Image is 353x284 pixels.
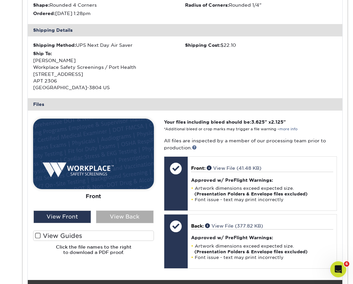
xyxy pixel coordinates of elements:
[191,235,333,240] h4: Approved w/ PreFlight Warnings:
[33,189,154,204] div: Front
[194,191,307,196] strong: (Presentation Folders & Envelope files excluded)
[191,243,333,255] li: Artwork dimensions exceed expected size.
[164,127,297,131] small: *Additional bleed or crop marks may trigger a file warning –
[185,2,229,8] strong: Radius of Corners:
[330,261,346,277] iframe: Intercom live chat
[191,255,333,260] li: Font issue - text may print incorrectly
[33,2,50,8] strong: Shape:
[191,177,333,183] h4: Approved w/ PreFlight Warnings:
[194,249,307,254] strong: (Presentation Folders & Envelope files excluded)
[33,210,91,223] div: View Front
[33,11,55,16] strong: Ordered:
[279,127,297,131] a: more info
[191,185,333,197] li: Artwork dimensions exceed expected size.
[164,137,337,151] p: All files are inspected by a member of our processing team prior to production.
[96,210,154,223] div: View Back
[33,2,185,8] li: Rounded 4 Corners
[344,261,349,267] span: 6
[28,24,342,36] div: Shipping Details
[33,42,185,48] div: UPS Next Day Air Saver
[185,2,337,8] li: Rounded 1/4"
[251,119,265,125] span: 3.625
[191,165,205,171] span: Front:
[207,165,261,171] a: View File (41.48 KB)
[191,197,333,202] li: Font issue - text may print incorrectly
[205,223,263,229] a: View File (377.82 KB)
[271,119,283,125] span: 2.125
[191,223,204,229] span: Back:
[33,10,185,17] li: [DATE] 1:28pm
[28,98,342,110] div: Files
[33,50,185,91] div: [PERSON_NAME] Workplace Safety Screenings / Port Health [STREET_ADDRESS] APT 2306 [GEOGRAPHIC_DAT...
[33,244,154,261] h6: Click the file names to the right to download a PDF proof.
[185,42,220,48] strong: Shipping Cost:
[33,51,52,56] strong: Ship To:
[33,42,76,48] strong: Shipping Method:
[164,119,286,125] strong: Your files including bleed should be: " x "
[185,42,337,48] div: $22.10
[33,231,154,241] label: View Guides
